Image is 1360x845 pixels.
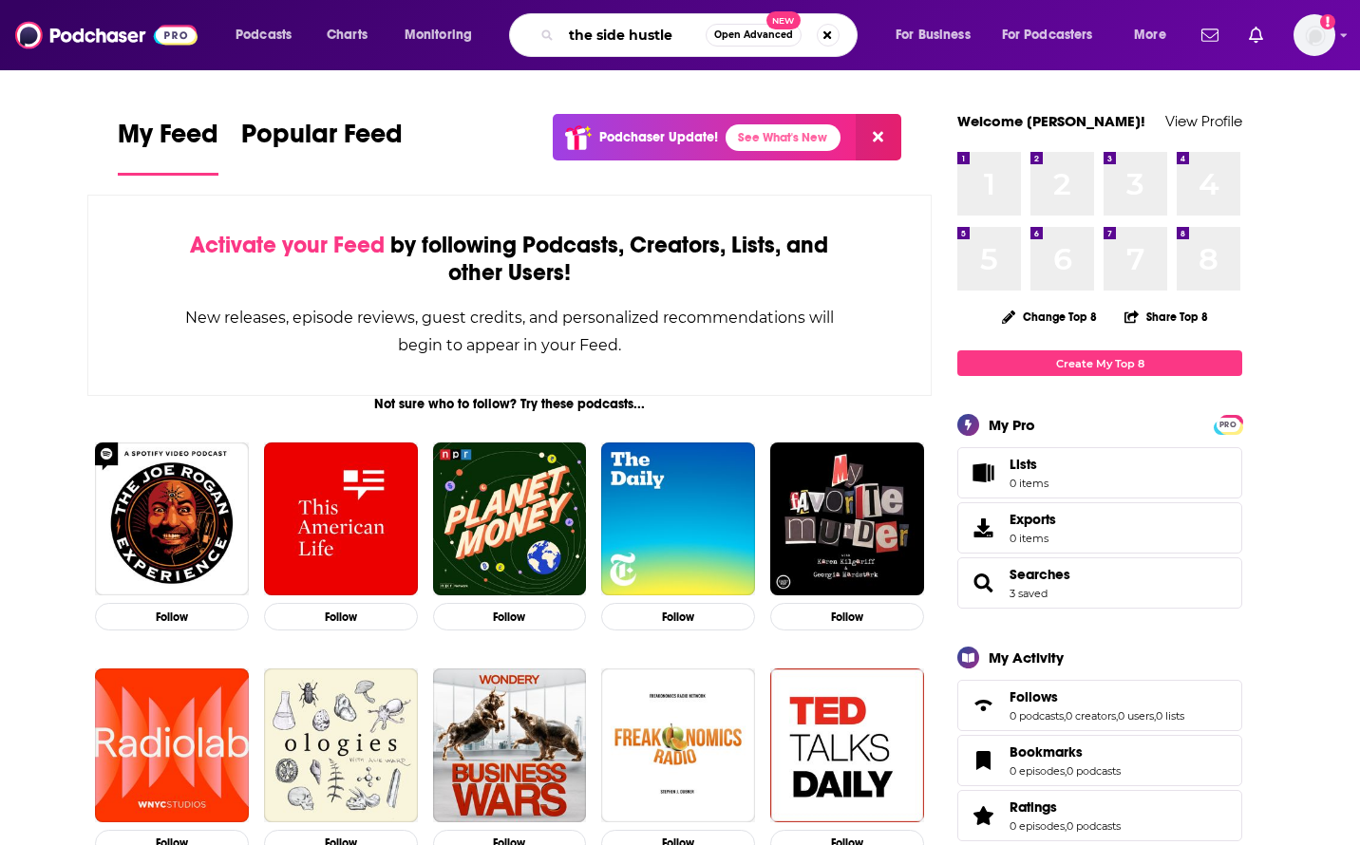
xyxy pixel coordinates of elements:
[433,442,587,596] img: Planet Money
[264,442,418,596] img: This American Life
[766,11,801,29] span: New
[726,124,841,151] a: See What's New
[1010,477,1048,490] span: 0 items
[1010,688,1058,705] span: Follows
[1010,456,1048,473] span: Lists
[95,668,249,822] img: Radiolab
[1118,709,1154,723] a: 0 users
[601,442,755,596] img: The Daily
[405,22,472,48] span: Monitoring
[882,20,994,50] button: open menu
[1064,709,1066,723] span: ,
[118,118,218,161] span: My Feed
[1065,819,1067,833] span: ,
[957,502,1242,554] a: Exports
[222,20,316,50] button: open menu
[183,232,836,287] div: by following Podcasts, Creators, Lists, and other Users!
[599,129,718,145] p: Podchaser Update!
[957,557,1242,609] span: Searches
[957,680,1242,731] span: Follows
[1124,298,1209,335] button: Share Top 8
[1294,14,1335,56] span: Logged in as jackiemayer
[1010,798,1121,816] a: Ratings
[770,668,924,822] img: TED Talks Daily
[87,396,932,412] div: Not sure who to follow? Try these podcasts...
[190,231,385,259] span: Activate your Feed
[991,305,1108,329] button: Change Top 8
[1134,22,1166,48] span: More
[95,603,249,630] button: Follow
[1010,688,1184,705] a: Follows
[1010,743,1121,760] a: Bookmarks
[118,118,218,176] a: My Feed
[1294,14,1335,56] img: User Profile
[957,350,1242,376] a: Create My Top 8
[964,515,1002,541] span: Exports
[1217,417,1239,431] a: PRO
[989,648,1064,667] div: My Activity
[527,13,876,57] div: Search podcasts, credits, & more...
[989,416,1035,434] div: My Pro
[957,112,1145,130] a: Welcome [PERSON_NAME]!
[601,668,755,822] img: Freakonomics Radio
[1156,709,1184,723] a: 0 lists
[1010,456,1037,473] span: Lists
[264,603,418,630] button: Follow
[601,603,755,630] button: Follow
[1241,19,1271,51] a: Show notifications dropdown
[957,447,1242,498] a: Lists
[1121,20,1190,50] button: open menu
[391,20,497,50] button: open menu
[964,802,1002,829] a: Ratings
[561,20,706,50] input: Search podcasts, credits, & more...
[264,668,418,822] img: Ologies with Alie Ward
[964,570,1002,596] a: Searches
[183,304,836,359] div: New releases, episode reviews, guest credits, and personalized recommendations will begin to appe...
[714,30,793,40] span: Open Advanced
[433,603,587,630] button: Follow
[964,747,1002,774] a: Bookmarks
[241,118,403,176] a: Popular Feed
[15,17,198,53] img: Podchaser - Follow, Share and Rate Podcasts
[236,22,292,48] span: Podcasts
[1010,764,1065,778] a: 0 episodes
[957,735,1242,786] span: Bookmarks
[1154,709,1156,723] span: ,
[1217,418,1239,432] span: PRO
[1010,511,1056,528] span: Exports
[241,118,403,161] span: Popular Feed
[1065,764,1067,778] span: ,
[1002,22,1093,48] span: For Podcasters
[896,22,971,48] span: For Business
[770,603,924,630] button: Follow
[314,20,379,50] a: Charts
[1116,709,1118,723] span: ,
[990,20,1121,50] button: open menu
[1067,764,1121,778] a: 0 podcasts
[1067,819,1121,833] a: 0 podcasts
[1010,819,1065,833] a: 0 episodes
[1194,19,1226,51] a: Show notifications dropdown
[706,24,802,47] button: Open AdvancedNew
[964,692,1002,719] a: Follows
[1010,532,1056,545] span: 0 items
[1066,709,1116,723] a: 0 creators
[1010,709,1064,723] a: 0 podcasts
[1320,14,1335,29] svg: Add a profile image
[95,442,249,596] img: The Joe Rogan Experience
[964,460,1002,486] span: Lists
[770,442,924,596] img: My Favorite Murder with Karen Kilgariff and Georgia Hardstark
[1010,566,1070,583] a: Searches
[1010,743,1083,760] span: Bookmarks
